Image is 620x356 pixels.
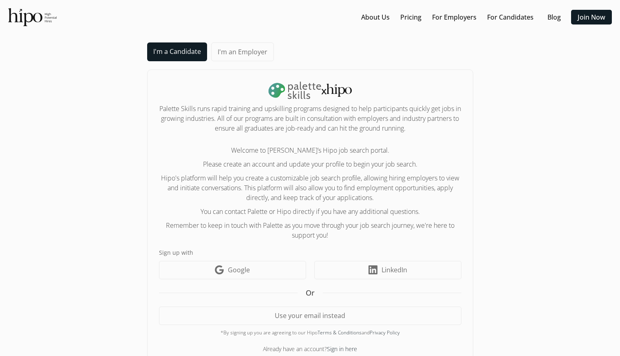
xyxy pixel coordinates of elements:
[358,10,393,24] button: About Us
[159,261,306,279] a: Google
[397,10,425,24] button: Pricing
[159,220,461,240] p: Remember to keep in touch with Palette as you move through your job search journey, we're here to...
[541,10,567,24] button: Blog
[159,173,461,202] p: Hipo's platform will help you create a customizable job search profile, allowing hiring employers...
[400,12,421,22] a: Pricing
[159,345,461,353] div: Already have an account?
[327,84,351,97] img: svg+xml,%3c
[268,81,321,100] img: palette-logo-DLm18L25.png
[578,12,605,22] a: Join Now
[159,145,461,155] p: Welcome to [PERSON_NAME]’s Hipo job search portal.
[370,329,400,336] a: Privacy Policy
[147,42,207,61] a: I'm a Candidate
[382,265,407,275] span: LinkedIn
[484,10,537,24] button: For Candidates
[159,329,461,336] div: *By signing up you are agreeing to our Hipo and
[159,104,461,133] h2: Palette Skills runs rapid training and upskilling programs designed to help participants quickly ...
[361,12,390,22] a: About Us
[314,261,461,279] a: LinkedIn
[159,159,461,169] p: Please create an account and update your profile to begin your job search.
[571,10,612,24] button: Join Now
[159,248,461,257] label: Sign up with
[327,345,357,353] a: Sign in here
[432,12,477,22] a: For Employers
[306,287,315,298] span: Or
[228,265,250,275] span: Google
[318,329,362,336] a: Terms & Conditions
[547,12,561,22] a: Blog
[159,307,461,325] button: Use your email instead
[159,207,461,216] p: You can contact Palette or Hipo directly if you have any additional questions.
[429,10,480,24] button: For Employers
[487,12,534,22] a: For Candidates
[159,81,461,100] h1: x
[211,42,274,61] a: I'm an Employer
[8,8,57,26] img: official-logo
